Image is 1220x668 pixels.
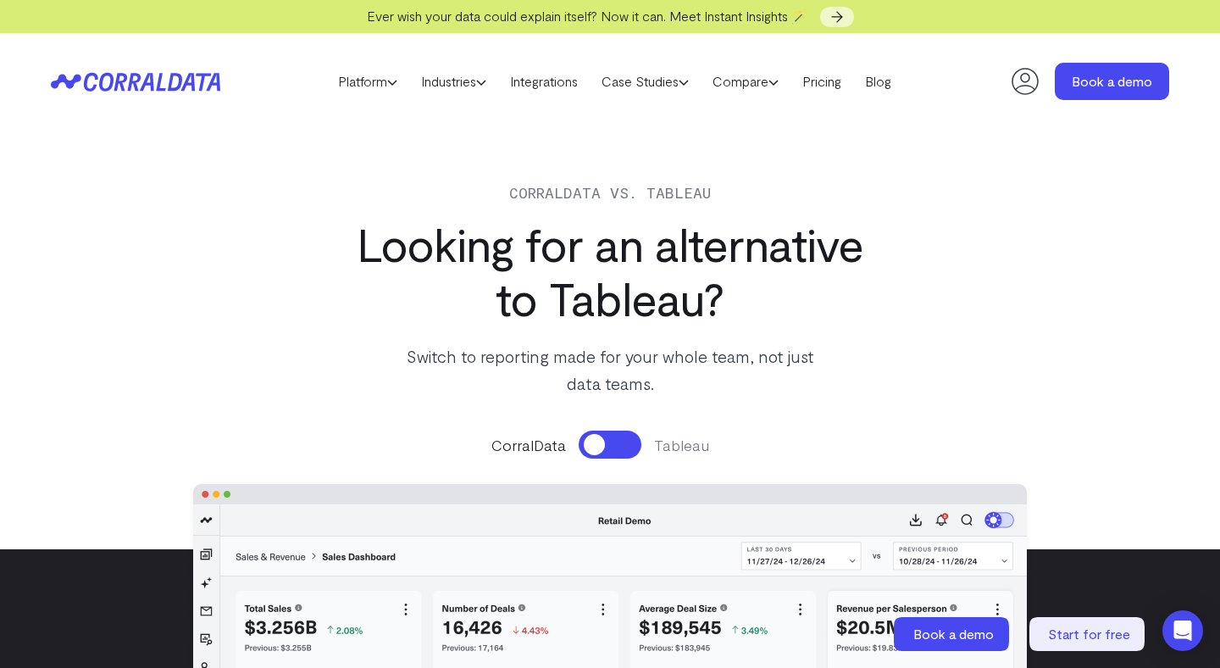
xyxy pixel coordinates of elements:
[326,69,409,94] a: Platform
[498,69,590,94] a: Integrations
[1048,626,1130,642] span: Start for free
[464,434,566,456] span: CorralData
[701,69,790,94] a: Compare
[1055,63,1169,100] a: Book a demo
[654,434,756,456] span: Tableau
[853,69,903,94] a: Blog
[367,8,808,24] span: Ever wish your data could explain itself? Now it can. Meet Instant Insights 🪄
[395,342,825,397] p: Switch to reporting made for your whole team, not just data teams.
[409,69,498,94] a: Industries
[335,181,884,204] p: Corraldata vs. Tableau
[335,217,884,326] h1: Looking for an alternative to Tableau?
[590,69,701,94] a: Case Studies
[1162,610,1203,651] div: Open Intercom Messenger
[894,617,1012,651] a: Book a demo
[1029,617,1148,651] a: Start for free
[790,69,853,94] a: Pricing
[913,626,994,642] span: Book a demo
